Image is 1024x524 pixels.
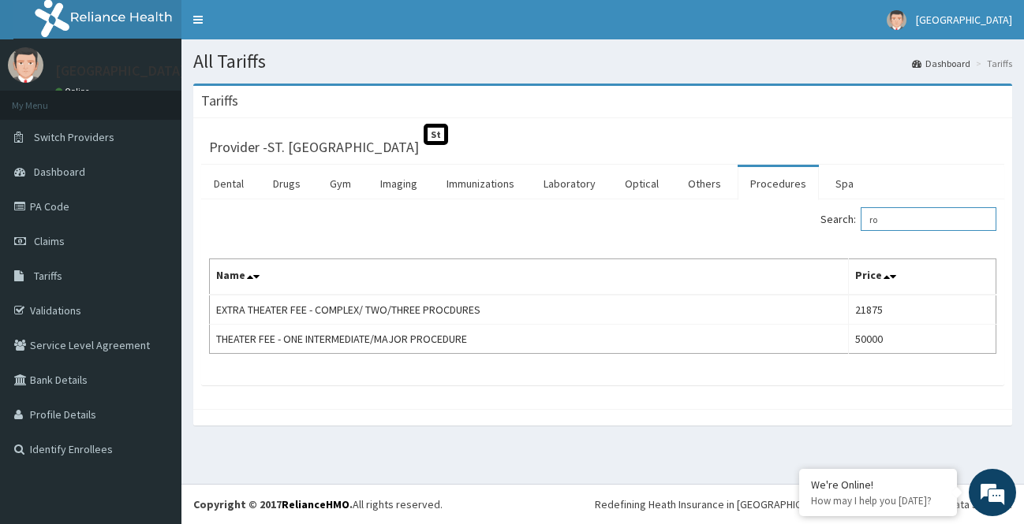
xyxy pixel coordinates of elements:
[811,478,945,492] div: We're Online!
[424,124,448,145] span: St
[210,259,849,295] th: Name
[92,160,218,319] span: We're online!
[210,295,849,325] td: EXTRA THEATER FEE - COMPLEX/ TWO/THREE PROCDURES
[82,88,265,109] div: Chat with us now
[209,140,419,154] h3: Provider - ST. [GEOGRAPHIC_DATA]
[193,497,353,511] strong: Copyright © 2017 .
[201,94,238,108] h3: Tariffs
[675,167,734,200] a: Others
[595,496,1012,512] div: Redefining Heath Insurance in [GEOGRAPHIC_DATA] using Telemedicine and Data Science!
[282,497,349,511] a: RelianceHMO
[916,13,1012,27] span: [GEOGRAPHIC_DATA]
[531,167,608,200] a: Laboratory
[849,295,996,325] td: 21875
[181,484,1024,524] footer: All rights reserved.
[811,494,945,507] p: How may I help you today?
[912,57,970,70] a: Dashboard
[368,167,430,200] a: Imaging
[317,167,364,200] a: Gym
[887,10,906,30] img: User Image
[612,167,671,200] a: Optical
[55,64,185,78] p: [GEOGRAPHIC_DATA]
[823,167,866,200] a: Spa
[434,167,527,200] a: Immunizations
[8,353,301,408] textarea: Type your message and hit 'Enter'
[29,79,64,118] img: d_794563401_company_1708531726252_794563401
[861,207,996,231] input: Search:
[738,167,819,200] a: Procedures
[34,269,62,283] span: Tariffs
[820,207,996,231] label: Search:
[260,167,313,200] a: Drugs
[849,325,996,354] td: 50000
[34,234,65,248] span: Claims
[201,167,256,200] a: Dental
[34,165,85,179] span: Dashboard
[210,325,849,354] td: THEATER FEE - ONE INTERMEDIATE/MAJOR PROCEDURE
[34,130,114,144] span: Switch Providers
[8,47,43,83] img: User Image
[972,57,1012,70] li: Tariffs
[55,86,93,97] a: Online
[193,51,1012,72] h1: All Tariffs
[259,8,297,46] div: Minimize live chat window
[849,259,996,295] th: Price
